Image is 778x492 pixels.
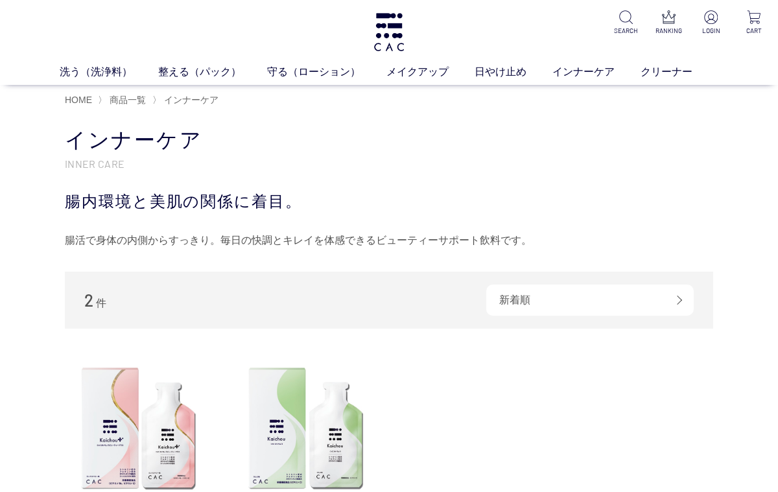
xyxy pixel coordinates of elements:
[655,26,682,36] p: RANKING
[60,64,158,80] a: 洗う（洗浄料）
[486,285,694,316] div: 新着順
[655,10,682,36] a: RANKING
[552,64,641,80] a: インナーケア
[161,95,218,105] a: インナーケア
[65,126,713,154] h1: インナーケア
[65,95,92,105] a: HOME
[475,64,552,80] a: 日やけ止め
[96,298,106,309] span: 件
[107,95,146,105] a: 商品一覧
[740,10,768,36] a: CART
[641,64,718,80] a: クリーナー
[158,64,267,80] a: 整える（パック）
[698,10,725,36] a: LOGIN
[84,290,93,310] span: 2
[152,94,222,106] li: 〉
[164,95,218,105] span: インナーケア
[267,64,386,80] a: 守る（ローション）
[65,190,713,213] div: 腸内環境と美肌の関係に着目。
[612,10,639,36] a: SEARCH
[98,94,149,106] li: 〉
[65,230,713,251] div: 腸活で身体の内側からすっきり。毎日の快調とキレイを体感できるビューティーサポート飲料です。
[612,26,639,36] p: SEARCH
[740,26,768,36] p: CART
[372,13,406,51] img: logo
[698,26,725,36] p: LOGIN
[110,95,146,105] span: 商品一覧
[386,64,475,80] a: メイクアップ
[65,157,713,170] p: INNER CARE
